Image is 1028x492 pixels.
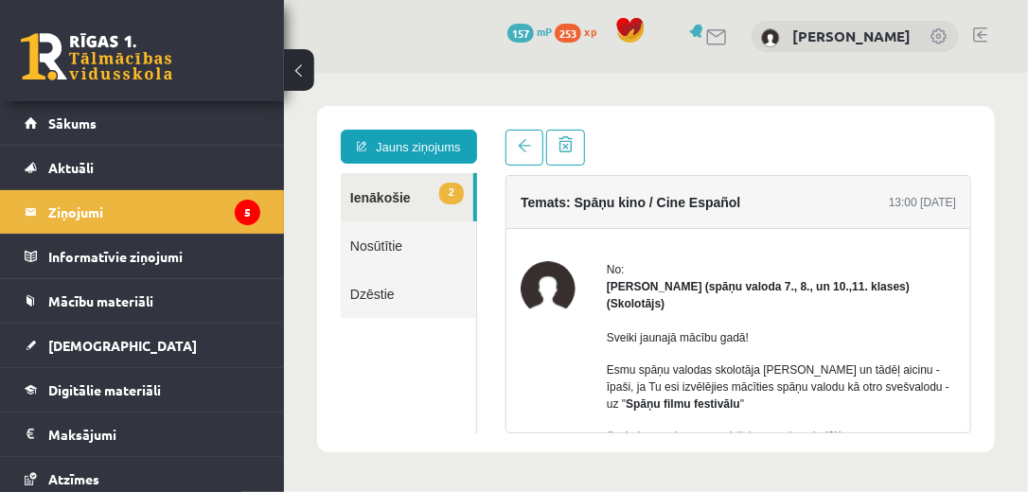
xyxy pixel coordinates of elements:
span: Esmu spāņu valodas skolotāja [PERSON_NAME] un tādēļ aicinu - īpaši, ja Tu esi izvēlējies mācīties... [323,290,665,338]
span: Mācību materiāli [48,292,153,309]
span: 253 [555,24,581,43]
div: 13:00 [DATE] [605,121,672,138]
a: Dzēstie [57,197,192,245]
h4: Temats: Spāņu kino / Cine Español [237,122,456,137]
span: [DEMOGRAPHIC_DATA] [48,337,197,354]
a: Nosūtītie [57,149,192,197]
a: 2Ienākošie [57,100,189,149]
a: Sākums [25,101,260,145]
a: Jauns ziņojums [57,57,193,91]
span: Aktuāli [48,159,94,176]
a: 157 mP [507,24,552,39]
a: Maksājumi [25,413,260,456]
strong: [PERSON_NAME] (spāņu valoda 7., 8., un 10.,11. klases) (Skolotājs) [323,207,626,237]
a: 253 xp [555,24,606,39]
a: Aktuāli [25,146,260,189]
a: [PERSON_NAME] [792,26,911,45]
a: [DEMOGRAPHIC_DATA] [25,324,260,367]
a: Digitālie materiāli [25,368,260,412]
span: xp [584,24,596,39]
legend: Ziņojumi [48,190,260,234]
a: Informatīvie ziņojumi [25,235,260,278]
span: 157 [507,24,534,43]
span: mP [537,24,552,39]
span: 2 [155,110,180,132]
legend: Informatīvie ziņojumi [48,235,260,278]
i: 5 [235,200,260,225]
b: Spāņu filmu festivālu [342,325,456,338]
span: Sākums [48,114,97,132]
span: Sveiki jaunajā mācību gadā! [323,258,465,272]
a: Mācību materiāli [25,279,260,323]
legend: Maksājumi [48,413,260,456]
span: Atzīmes [48,470,99,487]
a: Ziņojumi5 [25,190,260,234]
span: Digitālie materiāli [48,381,161,398]
img: Megija Bogdanova [761,28,780,47]
div: No: [323,188,672,205]
a: Rīgas 1. Tālmācības vidusskola [21,33,172,80]
img: Signe Sirmā (spāņu valoda 7., 8., un 10.,11. klases) [237,188,292,243]
span: (ieeja bez maksas, ar subtitriem angļu valodā)! Sīkāka informācija plakātā pielikumā! [323,357,558,387]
